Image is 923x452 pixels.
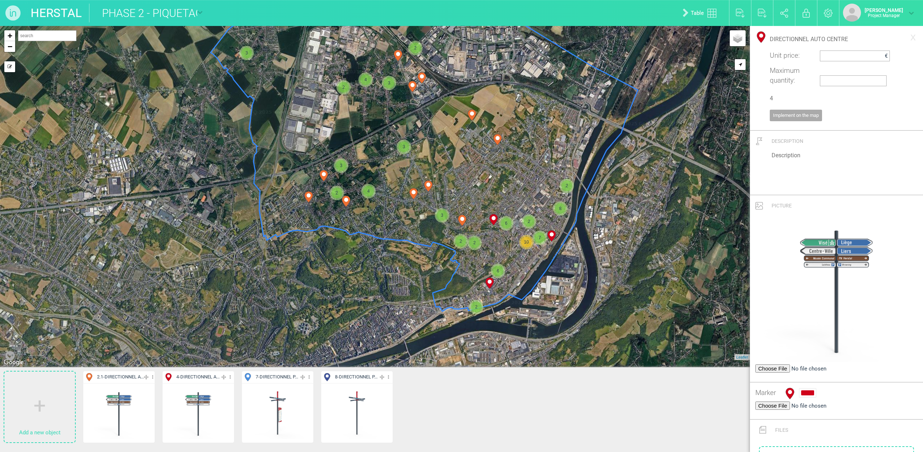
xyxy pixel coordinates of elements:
img: default_avatar.png [843,4,861,22]
span: 2 [455,236,466,247]
span: 8 [555,203,566,214]
span: Picture [772,203,792,209]
img: IMP_ICON_emplacement.svg [756,137,763,145]
span: 10 [521,237,532,247]
a: HERSTAL [31,4,82,22]
img: export_csv.svg [758,9,767,18]
label: Marker [750,388,779,398]
img: 102201318732.png [330,386,384,440]
span: 2 [338,82,349,93]
span: 525-2.1 [299,205,318,211]
span: 2 [469,237,480,248]
input: search [18,30,76,41]
span: 3 [398,141,409,152]
a: [PERSON_NAME]Project Manager [843,4,914,22]
span: € [885,53,888,59]
span: 3 [384,78,394,88]
span: 2 [331,188,342,198]
img: IMP_ICON_documents.svg [759,426,766,434]
a: Add a new object [4,372,75,442]
button: Implement on the map [770,110,822,121]
img: 044615986060.png [764,216,910,362]
span: 6 [501,218,512,229]
img: 044615986060.png [92,386,146,440]
label: Maximum quantity : [770,66,817,85]
img: share.svg [780,9,789,18]
img: settings.svg [824,9,833,18]
label: Unit price : [770,51,817,60]
span: 6 [493,266,503,276]
strong: [PERSON_NAME] [865,7,903,13]
span: 4 - DIRECTIONNEL A... [176,374,220,381]
span: 2.1 - DIRECTIONNEL A... [97,374,142,381]
span: 3 [437,210,447,221]
span: 497-4 [484,227,503,234]
input: Name [770,31,903,47]
p: Project Manager [865,13,903,18]
span: 536-2.1 [412,85,431,92]
img: locked.svg [803,9,810,18]
a: Leaflet [736,355,748,359]
a: Table [677,1,725,25]
span: 2 [561,180,572,191]
span: 535-2.1 [389,63,407,70]
span: 501-4 [480,291,499,297]
span: 7 [534,232,545,243]
a: Zoom out [4,41,15,52]
a: Layers [730,30,746,46]
span: 4 [363,186,374,197]
p: Add a new object [4,427,75,438]
span: 515-2.1 [419,194,438,200]
a: Zoom in [4,30,15,41]
span: 4 [360,74,371,85]
span: 8 - DIRECTIONNEL P... [335,374,377,381]
span: 2 [524,216,534,227]
span: 3 [336,160,346,171]
span: 7 - DIRECTIONNEL P... [256,374,298,381]
img: export_pdf.svg [736,9,745,18]
span: 484-2.1 [488,147,507,154]
img: IMP_ICON_integration.svg [755,202,763,210]
span: Description [772,138,803,144]
span: 537-2.1 [403,94,422,101]
span: Files [775,427,788,433]
img: 102114788214.png [251,386,304,440]
span: 2 [471,302,482,312]
span: 516-2.1 [404,201,423,208]
span: 524-2.1 [314,183,333,190]
img: tableau.svg [707,9,716,18]
span: 485-2.1 [463,123,481,129]
span: 521-2.1 [337,209,355,215]
span: 3 [241,48,252,58]
img: 044615986060.png [172,386,225,440]
span: 513-2.1 [453,228,472,234]
span: 573-4 [542,243,561,250]
input: Reference [770,91,903,106]
span: 2 [410,43,421,53]
a: x [907,30,919,44]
